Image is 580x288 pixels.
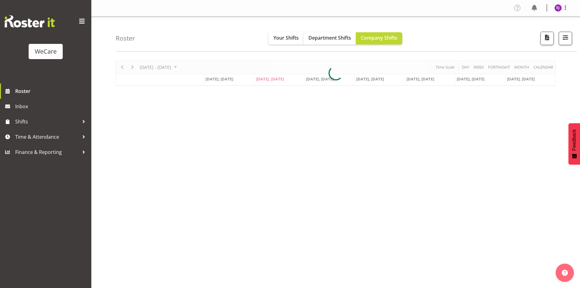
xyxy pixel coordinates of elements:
[15,102,88,111] span: Inbox
[269,32,304,44] button: Your Shifts
[361,34,397,41] span: Company Shifts
[559,32,572,45] button: Filter Shifts
[308,34,351,41] span: Department Shifts
[273,34,299,41] span: Your Shifts
[304,32,356,44] button: Department Shifts
[15,132,79,141] span: Time & Attendance
[571,129,577,151] span: Feedback
[5,15,55,27] img: Rosterit website logo
[116,35,135,42] h4: Roster
[15,117,79,126] span: Shifts
[356,32,402,44] button: Company Shifts
[15,87,88,96] span: Roster
[540,32,554,45] button: Download a PDF of the roster according to the set date range.
[554,4,562,12] img: ella-jarvis11281.jpg
[562,270,568,276] img: help-xxl-2.png
[568,123,580,165] button: Feedback - Show survey
[15,148,79,157] span: Finance & Reporting
[35,47,57,56] div: WeCare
